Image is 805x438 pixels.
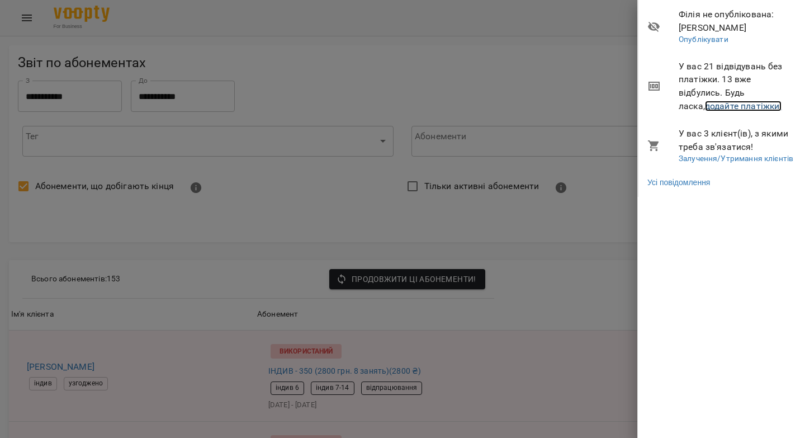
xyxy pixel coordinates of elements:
[647,177,710,188] a: Усі повідомлення
[679,35,728,44] a: Опублікувати
[679,8,797,34] span: Філія не опублікована : [PERSON_NAME]
[705,101,782,111] a: додайте платіжки!
[679,127,797,153] span: У вас 3 клієнт(ів), з якими треба зв'язатися!
[679,154,793,163] a: Залучення/Утримання клієнтів
[679,60,797,112] span: У вас 21 відвідувань без платіжки. 13 вже відбулись. Будь ласка,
